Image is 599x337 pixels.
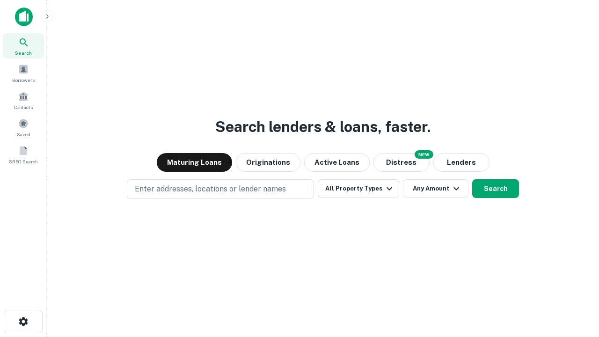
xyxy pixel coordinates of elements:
[9,158,38,165] span: SREO Search
[415,150,433,159] div: NEW
[236,153,300,172] button: Originations
[14,103,33,111] span: Contacts
[157,153,232,172] button: Maturing Loans
[472,179,519,198] button: Search
[403,179,468,198] button: Any Amount
[3,33,44,59] a: Search
[15,49,32,57] span: Search
[135,183,286,195] p: Enter addresses, locations or lender names
[304,153,370,172] button: Active Loans
[215,116,431,138] h3: Search lenders & loans, faster.
[433,153,489,172] button: Lenders
[12,76,35,84] span: Borrowers
[3,142,44,167] a: SREO Search
[3,60,44,86] a: Borrowers
[17,131,30,138] span: Saved
[373,153,430,172] button: Search distressed loans with lien and other non-mortgage details.
[3,115,44,140] a: Saved
[127,179,314,199] button: Enter addresses, locations or lender names
[15,7,33,26] img: capitalize-icon.png
[3,88,44,113] a: Contacts
[552,262,599,307] iframe: Chat Widget
[318,179,399,198] button: All Property Types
